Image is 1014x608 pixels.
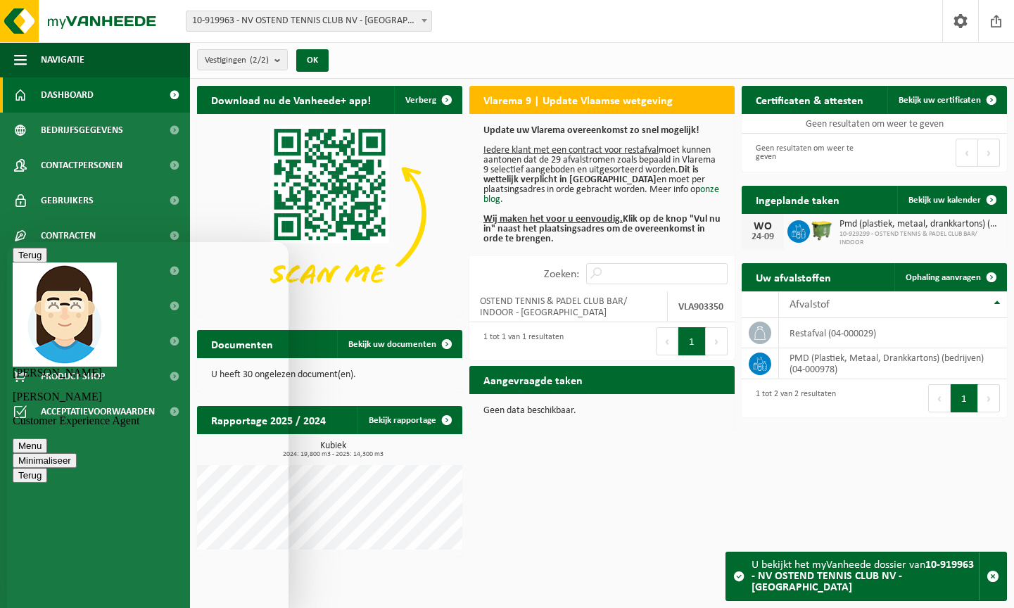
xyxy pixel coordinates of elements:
span: Contracten [41,218,96,253]
u: Iedere klant met een contract voor restafval [483,145,659,156]
span: Contactpersonen [41,148,122,183]
span: Navigatie [41,42,84,77]
strong: 10-919963 - NV OSTEND TENNIS CLUB NV - [GEOGRAPHIC_DATA] [752,559,974,593]
label: Zoeken: [544,269,579,280]
span: 10-919963 - NV OSTEND TENNIS CLUB NV - OOSTENDE [186,11,431,31]
h2: Vlarema 9 | Update Vlaamse wetgeving [469,86,687,113]
strong: VLA903350 [678,302,723,312]
button: Previous [928,384,951,412]
span: Bekijk uw certificaten [899,96,981,105]
b: Update uw Vlarema overeenkomst zo snel mogelijk! [483,125,699,136]
button: Next [978,384,1000,412]
td: OSTEND TENNIS & PADEL CLUB BAR/ INDOOR - [GEOGRAPHIC_DATA] [469,291,668,322]
span: Bekijk uw documenten [348,340,436,349]
a: Bekijk uw certificaten [887,86,1006,114]
span: 10-919963 - NV OSTEND TENNIS CLUB NV - OOSTENDE [186,11,432,32]
h2: Download nu de Vanheede+ app! [197,86,385,113]
img: Download de VHEPlus App [197,114,462,313]
td: restafval (04-000029) [779,318,1007,348]
span: 10-929299 - OSTEND TENNIS & PADEL CLUB BAR/ INDOOR [839,230,1000,247]
h2: Uw afvalstoffen [742,263,845,291]
a: Bekijk uw kalender [897,186,1006,214]
div: 1 tot 1 van 1 resultaten [476,326,564,357]
div: 24-09 [749,232,777,242]
h2: Ingeplande taken [742,186,854,213]
h2: Aangevraagde taken [469,366,597,393]
span: Vestigingen [205,50,269,71]
td: Geen resultaten om weer te geven [742,114,1007,134]
p: U heeft 30 ongelezen document(en). [211,370,448,380]
span: Gebruikers [41,183,94,218]
div: 1 tot 2 van 2 resultaten [749,383,836,414]
span: Bedrijfsgegevens [41,113,123,148]
button: OK [296,49,329,72]
h2: Certificaten & attesten [742,86,877,113]
u: Wij maken het voor u eenvoudig. [483,214,623,224]
button: Next [978,139,1000,167]
button: Previous [656,327,678,355]
button: Previous [956,139,978,167]
button: 1 [678,327,706,355]
span: Afvalstof [790,299,830,310]
button: Next [706,327,728,355]
span: 2024: 19,800 m3 - 2025: 14,300 m3 [204,451,462,458]
b: Dit is wettelijk verplicht in [GEOGRAPHIC_DATA] [483,165,699,185]
td: PMD (Plastiek, Metaal, Drankkartons) (bedrijven) (04-000978) [779,348,1007,379]
button: 1 [951,384,978,412]
a: Bekijk uw documenten [337,330,461,358]
div: Geen resultaten om weer te geven [749,137,868,168]
span: Ophaling aanvragen [906,273,981,282]
button: Vestigingen(2/2) [197,49,288,70]
p: moet kunnen aantonen dat de 29 afvalstromen zoals bepaald in Vlarema 9 selectief aangeboden en ui... [483,126,721,244]
b: Klik op de knop "Vul nu in" naast het plaatsingsadres om de overeenkomst in orde te brengen. [483,214,721,244]
h3: Kubiek [204,441,462,458]
div: WO [749,221,777,232]
span: Verberg [405,96,436,105]
span: Bekijk uw kalender [908,196,981,205]
p: Geen data beschikbaar. [483,406,721,416]
img: WB-1100-HPE-GN-51 [810,218,834,242]
iframe: chat widget [7,242,289,608]
div: U bekijkt het myVanheede dossier van [752,552,979,600]
a: Bekijk rapportage [357,406,461,434]
span: Pmd (plastiek, metaal, drankkartons) (bedrijven) [839,219,1000,230]
a: onze blog. [483,184,719,205]
a: Ophaling aanvragen [894,263,1006,291]
span: Dashboard [41,77,94,113]
button: Verberg [394,86,461,114]
count: (2/2) [250,56,269,65]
